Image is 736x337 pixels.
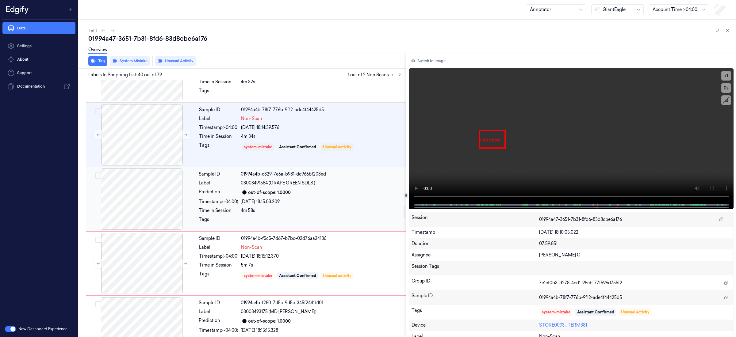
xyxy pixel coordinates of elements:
div: Timestamp (-04:00) [199,327,238,334]
button: Select row [95,301,101,307]
button: Tag [88,56,107,66]
div: Unusual activity [621,309,650,315]
div: system-mistake [244,144,272,150]
button: Unusual Activity [155,56,196,66]
div: Label [199,244,239,251]
div: Sample ID [199,107,239,113]
div: Assistant Confirmed [279,273,316,278]
div: Time in Session [199,79,238,85]
a: Documentation [2,80,75,93]
div: Tags [199,88,238,97]
a: Overview [88,47,107,54]
button: About [2,53,75,66]
div: Label [199,309,238,315]
div: 07:59.851 [539,240,731,247]
div: Time in Session [199,262,239,268]
div: Timestamp (-04:00) [199,253,239,259]
div: Unusual activity [323,144,351,150]
div: Sample ID [199,235,239,242]
span: Labels In Shopping List: 40 out of 79 [88,72,162,78]
div: [DATE] 18:15:15.328 [241,327,402,334]
div: Timestamp (-04:00) [199,199,238,205]
div: Assistant Confirmed [577,309,614,315]
div: Sample ID [412,293,539,302]
div: 4m 34s [241,133,402,140]
div: Group ID [412,278,539,288]
div: Sample ID [199,300,238,306]
button: System Mistake [110,56,150,66]
div: Unusual activity [323,273,351,278]
div: Session Tags [412,263,539,273]
div: Label [199,180,238,186]
a: Support [2,67,75,79]
div: [DATE] 18:15:12.370 [241,253,402,259]
span: 7c1cf0b3-d278-4cd1-98cb-77f596d755f2 [539,280,622,286]
div: 01994a4b-78f7-776b-9f12-ade4f44425d5 [241,107,402,113]
div: Tags [412,307,539,317]
div: Assignee [412,252,539,258]
div: 5m 7s [241,262,402,268]
span: Non-Scan [241,115,262,122]
div: Device [412,322,539,328]
div: 01994a4b-f5c5-7d67-b7bc-02d76aa24186 [241,235,402,242]
div: Tags [199,271,239,281]
a: Settings [2,40,75,52]
button: Select row [95,237,102,243]
div: out-of-scope: 1.0000 [248,318,291,324]
button: Select row [95,108,102,114]
button: Toggle Navigation [66,5,75,14]
div: Sample ID [199,171,238,177]
div: Prediction [199,189,238,196]
div: 4m 32s [241,79,402,85]
div: 01994a47-3651-7b31-8fd6-83d8cbe6a176 [88,34,731,43]
span: Non-Scan [241,244,262,251]
div: Label [199,115,239,122]
div: Tags [199,216,238,226]
div: [DATE] 18:15:03.209 [241,199,402,205]
div: Tags [199,142,239,152]
div: Duration [412,240,539,247]
div: Timestamp [412,229,539,236]
div: Assistant Confirmed [279,144,316,150]
div: Session [412,214,539,224]
button: Select row [95,172,101,179]
div: [PERSON_NAME] C [539,252,731,258]
div: Prediction [199,317,238,325]
div: system-mistake [244,273,272,278]
button: Switch to image [409,56,448,66]
div: [DATE] 18:10:05.022 [539,229,731,236]
div: 01994a4b-c329-7e6a-b981-dc966bf203ed [241,171,402,177]
div: out-of-scope: 1.0000 [248,189,291,196]
button: 0s [721,83,731,93]
span: 1 of 1 [88,28,97,33]
button: x1 [721,71,731,81]
div: system-mistake [542,309,570,315]
div: 01994a4b-f280-7d5a-9d5e-345f2441b101 [241,300,402,306]
span: 1 out of 2 Non Scans [348,71,404,78]
span: 01994a4b-78f7-776b-9f12-ade4f44425d5 [539,294,622,301]
div: 4m 58s [241,207,402,214]
div: Time in Session [199,133,239,140]
div: Time in Session [199,207,238,214]
div: Timestamp (-04:00) [199,124,239,131]
div: [DATE] 18:14:39.576 [241,124,402,131]
div: STORE0093_TERM381 [539,322,731,328]
span: 03003493175 (MD [PERSON_NAME]) [241,309,316,315]
span: 01994a47-3651-7b31-8fd6-83d8cbe6a176 [539,216,622,223]
span: 03003491584 (GRAPE GREEN SDLS ) [241,180,315,186]
a: Data [2,22,75,34]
